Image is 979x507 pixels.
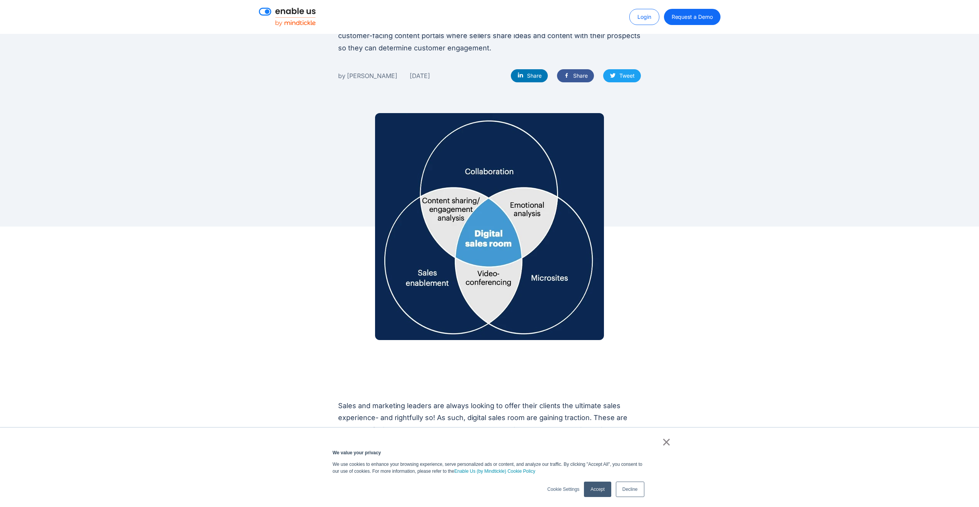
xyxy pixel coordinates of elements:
a: Decline [616,482,644,497]
a: Accept [584,482,611,497]
strong: We value your privacy [333,450,381,455]
a: Tweet [603,69,641,82]
a: Cookie Settings [547,486,579,493]
div: by [338,71,345,81]
a: Share [557,69,594,82]
a: Request a Demo [664,9,720,25]
a: Login [629,9,659,25]
iframe: Qualified Messenger [842,325,979,507]
a: Share [511,69,548,82]
div: [DATE] [410,71,430,81]
a: Enable Us (by Mindtickle) Cookie Policy [454,468,535,475]
p: We use cookies to enhance your browsing experience, serve personalized ads or content, and analyz... [333,461,647,475]
div: [PERSON_NAME] [347,71,397,81]
a: × [662,439,671,445]
p: Sales and marketing leaders are always looking to offer their clients the ultimate sales experien... [338,400,641,448]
